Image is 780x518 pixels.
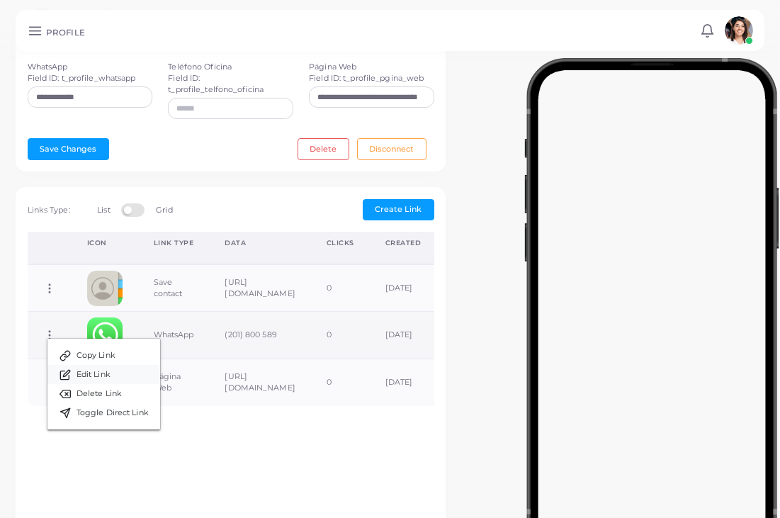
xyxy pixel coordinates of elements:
[87,317,123,353] img: whatsapp.png
[154,238,194,248] div: Link Type
[327,238,354,248] div: Clicks
[311,359,370,406] td: 0
[725,16,753,45] img: avatar
[97,205,110,216] label: List
[209,359,310,406] td: [URL][DOMAIN_NAME]
[87,271,123,306] img: contactcard.png
[209,264,310,312] td: [URL][DOMAIN_NAME]
[311,264,370,312] td: 0
[363,199,434,220] button: Create Link
[168,62,293,96] label: Teléfono Oficina Field ID: t_profile_telfono_oficina
[138,264,210,312] td: Save contact
[46,28,85,38] h5: PROFILE
[375,204,422,214] span: Create Link
[28,62,136,84] label: WhatsApp Field ID: t_profile_whatsapp
[77,350,115,361] span: Copy Link
[370,359,437,406] td: [DATE]
[156,205,172,216] label: Grid
[77,388,122,400] span: Delete Link
[28,138,109,159] button: Save Changes
[87,238,123,248] div: Icon
[357,138,426,159] button: Disconnect
[77,369,111,381] span: Edit Link
[298,138,349,159] button: Delete
[720,16,757,45] a: avatar
[311,312,370,359] td: 0
[209,312,310,359] td: (201) 800 589
[138,312,210,359] td: WhatsApp
[370,312,437,359] td: [DATE]
[77,407,149,419] span: Toggle Direct Link
[385,238,422,248] div: Created
[370,264,437,312] td: [DATE]
[309,62,424,84] label: Página Web Field ID: t_profile_pgina_web
[138,359,210,406] td: Página Web
[28,205,70,215] span: Links Type:
[225,238,295,248] div: Data
[28,232,72,264] th: Action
